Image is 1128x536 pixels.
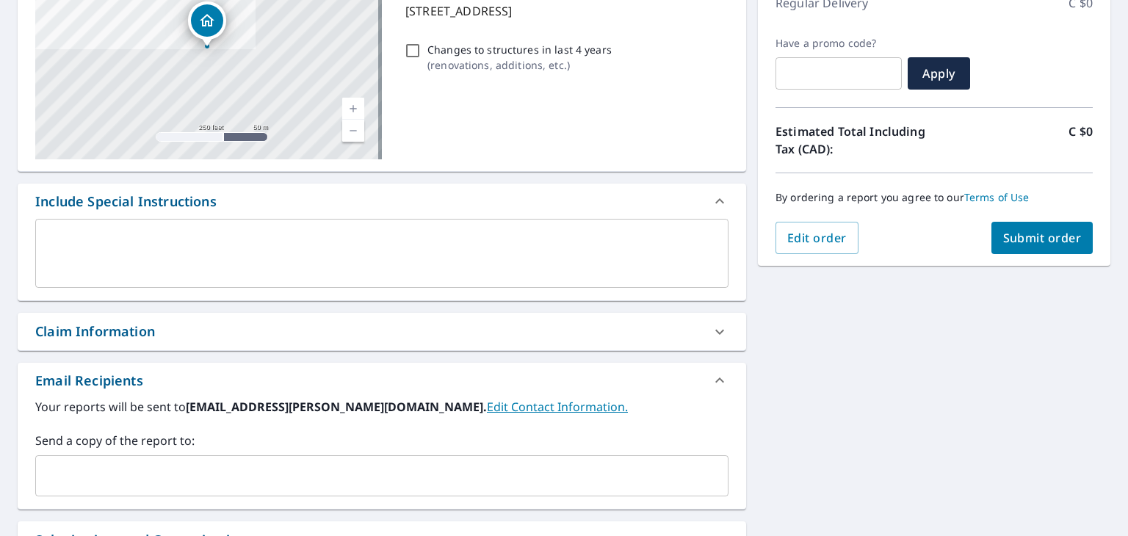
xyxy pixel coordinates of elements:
a: Terms of Use [964,190,1030,204]
div: Claim Information [35,322,155,341]
span: Submit order [1003,230,1082,246]
label: Have a promo code? [775,37,902,50]
p: Estimated Total Including Tax (CAD): [775,123,934,158]
button: Edit order [775,222,858,254]
a: EditContactInfo [487,399,628,415]
div: Include Special Instructions [35,192,217,211]
div: Dropped pin, building 1, Residential property, 916 INNSWOOD DR OTTAWA ON K2A3S1 [188,1,226,47]
p: By ordering a report you agree to our [775,191,1093,204]
label: Your reports will be sent to [35,398,728,416]
div: Include Special Instructions [18,184,746,219]
p: Changes to structures in last 4 years [427,42,612,57]
div: Email Recipients [18,363,746,398]
div: Email Recipients [35,371,143,391]
p: [STREET_ADDRESS] [405,2,723,20]
span: Edit order [787,230,847,246]
a: Current Level 17, Zoom Out [342,120,364,142]
button: Apply [908,57,970,90]
p: C $0 [1069,123,1093,158]
a: Current Level 17, Zoom In [342,98,364,120]
button: Submit order [991,222,1093,254]
span: Apply [919,65,958,82]
div: Claim Information [18,313,746,350]
b: [EMAIL_ADDRESS][PERSON_NAME][DOMAIN_NAME]. [186,399,487,415]
label: Send a copy of the report to: [35,432,728,449]
p: ( renovations, additions, etc. ) [427,57,612,73]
